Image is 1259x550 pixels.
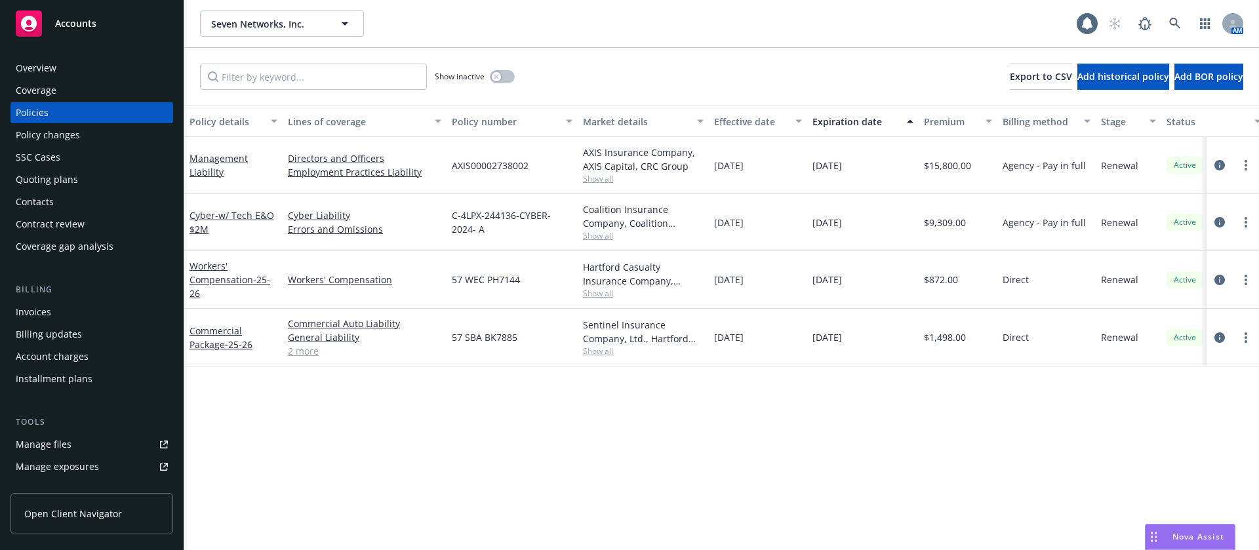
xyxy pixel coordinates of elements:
a: General Liability [288,330,441,344]
div: Market details [583,115,689,128]
div: Billing [10,283,173,296]
a: Workers' Compensation [288,273,441,286]
a: Workers' Compensation [190,260,270,300]
div: Coverage gap analysis [16,236,113,257]
div: Account charges [16,346,89,367]
span: Renewal [1101,159,1138,172]
div: Installment plans [16,368,92,389]
button: Market details [578,106,709,137]
a: Start snowing [1102,10,1128,37]
span: [DATE] [812,216,842,229]
span: [DATE] [812,330,842,344]
span: Open Client Navigator [24,507,122,521]
a: Cyber [190,209,274,235]
div: Sentinel Insurance Company, Ltd., Hartford Insurance Group [583,318,704,345]
span: AXIS00002738002 [452,159,529,172]
a: Employment Practices Liability [288,165,441,179]
div: Invoices [16,302,51,323]
span: Show all [583,230,704,241]
span: $1,498.00 [924,330,966,344]
a: Errors and Omissions [288,222,441,236]
a: SSC Cases [10,147,173,168]
a: Overview [10,58,173,79]
div: Contract review [16,214,85,235]
span: Seven Networks, Inc. [211,17,325,31]
a: circleInformation [1212,330,1228,345]
a: more [1238,272,1254,288]
div: Status [1167,115,1247,128]
button: Export to CSV [1010,64,1072,90]
div: SSC Cases [16,147,60,168]
a: Billing updates [10,324,173,345]
button: Stage [1096,106,1161,137]
a: Manage exposures [10,456,173,477]
button: Billing method [997,106,1096,137]
button: Premium [919,106,997,137]
span: Accounts [55,18,96,29]
a: Quoting plans [10,169,173,190]
a: Policies [10,102,173,123]
span: Agency - Pay in full [1003,159,1086,172]
span: $9,309.00 [924,216,966,229]
div: Lines of coverage [288,115,427,128]
button: Nova Assist [1145,524,1235,550]
div: Effective date [714,115,788,128]
div: Drag to move [1146,524,1162,549]
button: Policy details [184,106,283,137]
button: Seven Networks, Inc. [200,10,364,37]
a: Search [1162,10,1188,37]
div: Policy details [190,115,263,128]
a: Account charges [10,346,173,367]
span: Show all [583,173,704,184]
span: Export to CSV [1010,70,1072,83]
div: Tools [10,416,173,429]
a: more [1238,214,1254,230]
a: Directors and Officers [288,151,441,165]
span: Renewal [1101,216,1138,229]
div: Policy number [452,115,558,128]
div: Coalition Insurance Company, Coalition Insurance Solutions (Carrier), CRC Group [583,203,704,230]
a: Accounts [10,5,173,42]
a: Commercial Auto Liability [288,317,441,330]
button: Lines of coverage [283,106,447,137]
div: Quoting plans [16,169,78,190]
div: Manage exposures [16,456,99,477]
div: Manage files [16,434,71,455]
a: Manage certificates [10,479,173,500]
span: 57 WEC PH7144 [452,273,520,286]
span: Direct [1003,273,1029,286]
a: more [1238,330,1254,345]
a: circleInformation [1212,272,1228,288]
a: Switch app [1192,10,1218,37]
input: Filter by keyword... [200,64,427,90]
div: Manage certificates [16,479,102,500]
a: more [1238,157,1254,173]
button: Add BOR policy [1174,64,1243,90]
button: Policy number [447,106,578,137]
span: - w/ Tech E&O $2M [190,209,274,235]
span: [DATE] [812,273,842,286]
button: Effective date [709,106,807,137]
a: 2 more [288,344,441,358]
span: Nova Assist [1172,531,1224,542]
a: circleInformation [1212,214,1228,230]
div: Coverage [16,80,56,101]
button: Add historical policy [1077,64,1169,90]
span: Show all [583,288,704,299]
span: C-4LPX-244136-CYBER-2024- A [452,208,572,236]
a: Management Liability [190,152,248,178]
div: Billing method [1003,115,1076,128]
span: Agency - Pay in full [1003,216,1086,229]
span: Show inactive [435,71,485,82]
button: Expiration date [807,106,919,137]
span: - 25-26 [225,338,252,351]
a: Manage files [10,434,173,455]
a: Coverage [10,80,173,101]
div: Policies [16,102,49,123]
a: Invoices [10,302,173,323]
a: Policy changes [10,125,173,146]
div: Premium [924,115,978,128]
span: 57 SBA BK7885 [452,330,517,344]
span: Active [1172,216,1198,228]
